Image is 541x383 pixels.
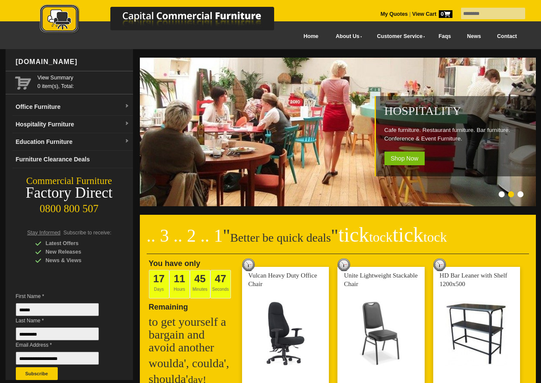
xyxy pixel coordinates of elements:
span: Email Address * [16,341,112,349]
img: dropdown [124,104,130,109]
input: First Name * [16,303,99,316]
div: Latest Offers [35,239,116,248]
div: Factory Direct [6,187,133,199]
span: " [223,226,230,246]
div: News & Views [35,256,116,265]
span: .. 3 .. 2 .. 1 [147,226,223,246]
input: Last Name * [16,327,99,340]
span: Days [149,270,169,298]
span: Remaining [149,299,188,311]
a: About Us [326,27,367,46]
img: Hospitality [140,58,538,206]
a: My Quotes [381,11,408,17]
span: " [331,226,447,246]
h2: woulda', coulda', [149,357,234,370]
span: You have only [149,259,201,268]
a: View Summary [38,73,130,82]
div: New Releases [35,248,116,256]
span: tock [369,229,393,245]
img: tick tock deal clock [242,258,255,271]
img: tick tock deal clock [337,258,350,271]
span: 45 [194,273,206,284]
div: [DOMAIN_NAME] [12,49,133,75]
a: Education Furnituredropdown [12,133,133,151]
li: Page dot 1 [499,191,505,197]
li: Page dot 3 [517,191,523,197]
a: View Cart0 [411,11,452,17]
span: tock [423,229,447,245]
span: First Name * [16,292,112,301]
img: dropdown [124,121,130,126]
li: Page dot 2 [508,191,514,197]
div: 0800 800 507 [6,199,133,215]
span: Minutes [190,270,210,298]
span: 0 item(s), Total: [38,73,130,89]
span: 47 [215,273,226,284]
a: Faqs [431,27,459,46]
a: Contact [489,27,525,46]
h2: to get yourself a bargain and avoid another [149,316,234,354]
span: Hours [169,270,190,298]
h2: Hospitality [384,105,532,117]
input: Email Address * [16,352,99,365]
img: tick tock deal clock [433,258,446,271]
strong: View Cart [412,11,452,17]
span: Last Name * [16,316,112,325]
h2: Better be quick deals [147,228,529,254]
a: Customer Service [367,27,430,46]
a: News [459,27,489,46]
p: Cafe furniture. Restaurant furniture. Bar furniture. Conference & Event Furniture. [384,126,532,143]
span: Stay Informed [27,230,61,236]
span: tick tick [338,223,447,246]
button: Subscribe [16,367,58,380]
span: Seconds [210,270,231,298]
span: Shop Now [384,152,425,165]
span: 0 [439,10,452,18]
img: Capital Commercial Furniture Logo [16,4,316,35]
div: Commercial Furniture [6,175,133,187]
span: 17 [153,273,165,284]
span: 11 [174,273,185,284]
span: Subscribe to receive: [63,230,111,236]
a: Hospitality Cafe furniture. Restaurant furniture. Bar furniture. Conference & Event Furniture. Sh... [140,202,538,208]
a: Furniture Clearance Deals [12,151,133,168]
a: Capital Commercial Furniture Logo [16,4,316,38]
a: Hospitality Furnituredropdown [12,116,133,133]
a: Office Furnituredropdown [12,98,133,116]
img: dropdown [124,139,130,144]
